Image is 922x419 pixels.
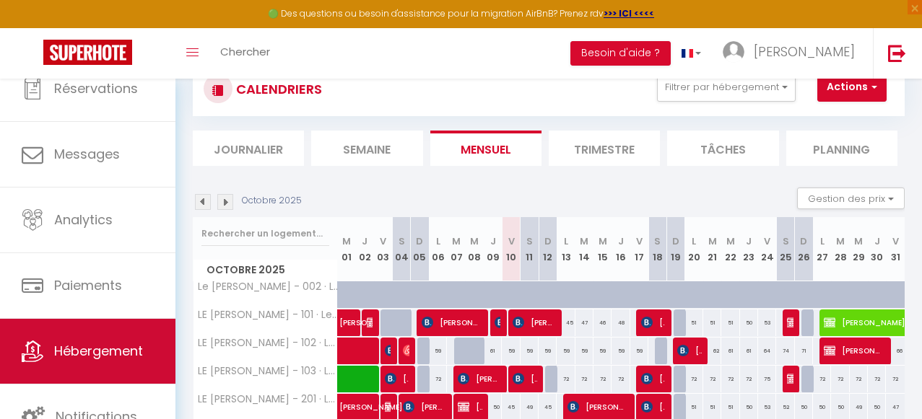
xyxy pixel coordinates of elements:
[544,234,552,248] abbr: D
[580,234,588,248] abbr: M
[657,73,796,102] button: Filtrer par hébergement
[311,131,422,166] li: Semaine
[692,234,696,248] abbr: L
[612,309,630,336] div: 48
[726,234,735,248] abbr: M
[513,309,554,336] span: [PERSON_NAME]
[196,309,340,320] span: LE [PERSON_NAME] - 101 · Le [PERSON_NAME] - Studio T1 de charme
[502,338,520,364] div: 59
[685,309,703,336] div: 51
[868,217,886,281] th: 30
[338,217,356,281] th: 01
[703,217,721,281] th: 21
[817,73,887,102] button: Actions
[850,217,868,281] th: 29
[557,338,575,364] div: 59
[758,338,776,364] div: 64
[886,217,905,281] th: 31
[54,79,138,97] span: Réservations
[758,217,776,281] th: 24
[721,366,739,392] div: 72
[470,234,479,248] abbr: M
[764,234,770,248] abbr: V
[508,234,515,248] abbr: V
[813,217,831,281] th: 27
[54,211,113,229] span: Analytics
[399,234,405,248] abbr: S
[740,338,758,364] div: 61
[787,365,793,392] span: [PERSON_NAME]
[820,234,825,248] abbr: L
[411,217,429,281] th: 05
[430,131,542,166] li: Mensuel
[666,217,684,281] th: 19
[776,217,794,281] th: 25
[232,73,322,105] h3: CALENDRIERS
[513,365,536,392] span: [PERSON_NAME]
[54,145,120,163] span: Messages
[795,217,813,281] th: 26
[43,40,132,65] img: Super Booking
[557,309,575,336] div: 45
[667,131,778,166] li: Tâches
[220,44,270,59] span: Chercher
[854,234,863,248] abbr: M
[641,365,665,392] span: [PERSON_NAME]
[886,366,905,392] div: 72
[892,234,899,248] abbr: V
[888,44,906,62] img: logout
[564,234,568,248] abbr: L
[712,28,873,79] a: ... [PERSON_NAME]
[429,217,447,281] th: 06
[630,338,648,364] div: 59
[54,276,122,294] span: Paiements
[392,217,410,281] th: 04
[557,366,575,392] div: 72
[703,309,721,336] div: 51
[723,41,744,63] img: ...
[209,28,281,79] a: Chercher
[458,365,500,392] span: [PERSON_NAME]
[201,221,329,247] input: Rechercher un logement...
[874,234,880,248] abbr: J
[721,217,739,281] th: 22
[746,234,752,248] abbr: J
[495,309,500,336] span: [PERSON_NAME]
[526,234,533,248] abbr: S
[466,217,484,281] th: 08
[758,366,776,392] div: 75
[342,234,351,248] abbr: M
[604,7,654,19] a: >>> ICI <<<<
[575,338,593,364] div: 59
[484,217,502,281] th: 09
[648,217,666,281] th: 18
[242,194,302,208] p: Octobre 2025
[484,338,502,364] div: 61
[740,217,758,281] th: 23
[636,234,643,248] abbr: V
[539,338,557,364] div: 59
[740,309,758,336] div: 50
[685,217,703,281] th: 20
[593,217,612,281] th: 15
[630,217,648,281] th: 17
[196,281,340,292] span: Le [PERSON_NAME] - 002 · Le [PERSON_NAME] - appartement avec [PERSON_NAME]
[575,366,593,392] div: 72
[886,338,905,364] div: 66
[677,337,701,364] span: [PERSON_NAME]
[362,234,368,248] abbr: J
[403,337,409,364] span: [PERSON_NAME]
[380,234,386,248] abbr: V
[654,234,661,248] abbr: S
[416,234,423,248] abbr: D
[612,338,630,364] div: 59
[641,309,665,336] span: [PERSON_NAME]
[452,234,461,248] abbr: M
[521,338,539,364] div: 59
[54,342,143,360] span: Hébergement
[575,309,593,336] div: 47
[549,131,660,166] li: Trimestre
[196,394,340,405] span: LE [PERSON_NAME] - 201 · Le [PERSON_NAME] - studio
[593,309,612,336] div: 46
